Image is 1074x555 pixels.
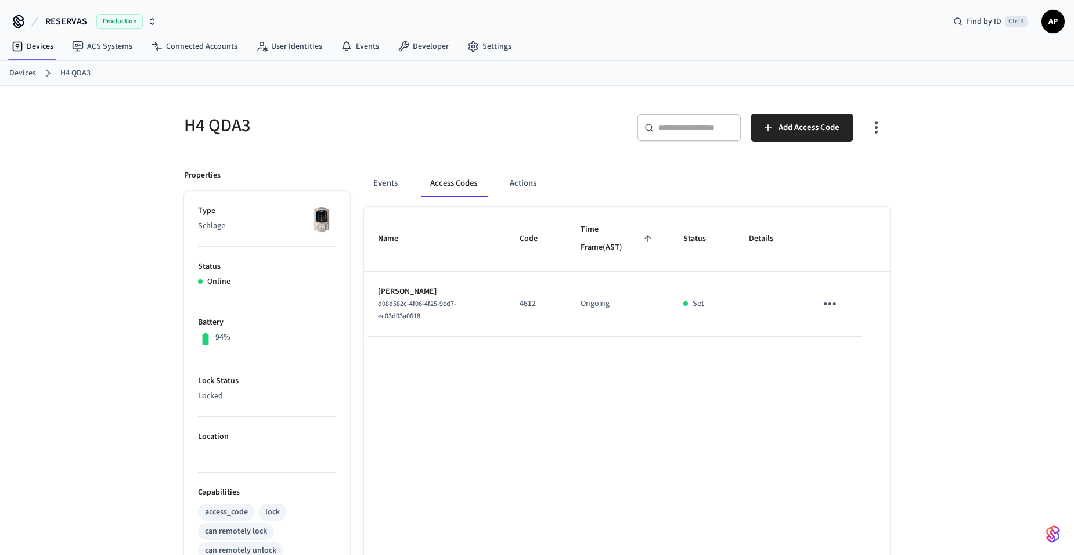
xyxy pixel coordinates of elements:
[581,221,655,257] span: Time Frame(AST)
[96,14,143,29] span: Production
[1046,525,1060,543] img: SeamLogoGradient.69752ec5.svg
[388,36,458,57] a: Developer
[60,67,91,80] a: H4 QDA3
[45,15,87,28] span: RESERVAS
[378,299,456,321] span: d08d582c-4f06-4f25-9cd7-ec03d03a0618
[198,375,336,387] p: Lock Status
[520,230,553,248] span: Code
[779,120,839,135] span: Add Access Code
[9,67,36,80] a: Devices
[421,170,486,197] button: Access Codes
[198,431,336,443] p: Location
[198,446,336,458] p: —
[142,36,247,57] a: Connected Accounts
[198,261,336,273] p: Status
[247,36,331,57] a: User Identities
[683,230,721,248] span: Status
[1005,16,1028,27] span: Ctrl K
[198,390,336,402] p: Locked
[1041,10,1065,33] button: AP
[198,316,336,329] p: Battery
[63,36,142,57] a: ACS Systems
[458,36,521,57] a: Settings
[184,114,530,138] h5: H4 QDA3
[198,486,336,499] p: Capabilities
[751,114,853,142] button: Add Access Code
[378,230,413,248] span: Name
[1043,11,1064,32] span: AP
[198,220,336,232] p: Schlage
[331,36,388,57] a: Events
[364,170,407,197] button: Events
[265,506,280,518] div: lock
[966,16,1001,27] span: Find by ID
[307,205,336,234] img: Schlage Sense Smart Deadbolt with Camelot Trim, Front
[205,506,248,518] div: access_code
[378,286,492,298] p: [PERSON_NAME]
[520,298,553,310] p: 4612
[693,298,704,310] p: Set
[749,230,788,248] span: Details
[364,207,890,337] table: sticky table
[2,36,63,57] a: Devices
[567,272,669,337] td: Ongoing
[215,331,230,344] p: 94%
[944,11,1037,32] div: Find by IDCtrl K
[500,170,546,197] button: Actions
[184,170,221,182] p: Properties
[198,205,336,217] p: Type
[364,170,890,197] div: ant example
[207,276,230,288] p: Online
[205,525,267,538] div: can remotely lock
